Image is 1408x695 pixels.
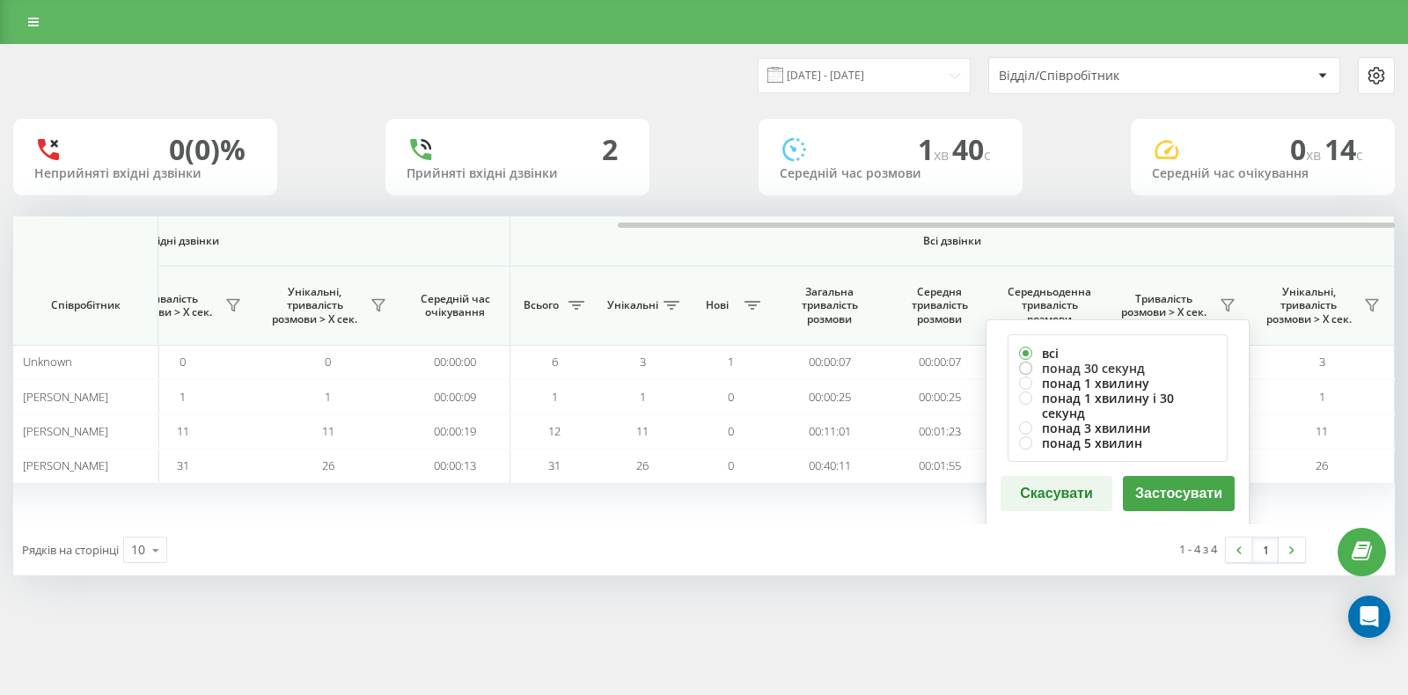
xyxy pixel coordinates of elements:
[1290,130,1324,168] span: 0
[728,423,734,439] span: 0
[1316,457,1328,473] span: 26
[788,285,871,326] span: Загальна тривалість розмови
[22,542,119,558] span: Рядків на сторінці
[325,389,331,405] span: 1
[23,354,72,369] span: Unknown
[918,130,952,168] span: 1
[131,541,145,559] div: 10
[28,298,143,312] span: Співробітник
[264,285,365,326] span: Унікальні, тривалість розмови > Х сек.
[728,354,734,369] span: 1
[774,414,884,449] td: 00:11:01
[562,234,1342,248] span: Всі дзвінки
[728,389,734,405] span: 0
[898,285,981,326] span: Середня тривалість розмови
[934,145,952,165] span: хв
[407,166,628,181] div: Прийняті вхідні дзвінки
[322,457,334,473] span: 26
[1319,354,1325,369] span: 3
[1306,145,1324,165] span: хв
[1019,391,1216,421] label: понад 1 хвилину і 30 секунд
[414,292,496,319] span: Середній час очікування
[728,457,734,473] span: 0
[180,354,186,369] span: 0
[640,354,646,369] span: 3
[23,389,108,405] span: [PERSON_NAME]
[1356,145,1363,165] span: c
[177,457,189,473] span: 31
[400,414,510,449] td: 00:00:19
[884,345,994,379] td: 00:00:07
[695,298,739,312] span: Нові
[1348,596,1390,638] div: Open Intercom Messenger
[1324,130,1363,168] span: 14
[1179,540,1217,558] div: 1 - 4 з 4
[400,345,510,379] td: 00:00:00
[607,298,658,312] span: Унікальні
[1019,361,1216,376] label: понад 30 секунд
[1008,285,1091,326] span: Середньоденна тривалість розмови
[34,166,256,181] div: Неприйняті вхідні дзвінки
[636,457,649,473] span: 26
[322,423,334,439] span: 11
[119,292,220,319] span: Тривалість розмови > Х сек.
[177,423,189,439] span: 11
[552,354,558,369] span: 6
[774,345,884,379] td: 00:00:07
[636,423,649,439] span: 11
[325,354,331,369] span: 0
[774,379,884,413] td: 00:00:25
[1152,166,1374,181] div: Середній час очікування
[1319,389,1325,405] span: 1
[180,389,186,405] span: 1
[1258,285,1359,326] span: Унікальні, тривалість розмови > Х сек.
[23,423,108,439] span: [PERSON_NAME]
[602,133,618,166] div: 2
[984,145,991,165] span: c
[548,423,561,439] span: 12
[1252,538,1279,562] a: 1
[1019,435,1216,450] label: понад 5 хвилин
[884,449,994,483] td: 00:01:55
[1113,292,1214,319] span: Тривалість розмови > Х сек.
[169,133,246,166] div: 0 (0)%
[400,449,510,483] td: 00:00:13
[1019,376,1216,391] label: понад 1 хвилину
[780,166,1001,181] div: Середній час розмови
[640,389,646,405] span: 1
[23,457,108,473] span: [PERSON_NAME]
[552,389,558,405] span: 1
[1019,346,1216,361] label: всі
[400,379,510,413] td: 00:00:09
[1123,476,1235,511] button: Застосувати
[1019,421,1216,435] label: понад 3 хвилини
[884,379,994,413] td: 00:00:25
[884,414,994,449] td: 00:01:23
[1001,476,1112,511] button: Скасувати
[1316,423,1328,439] span: 11
[952,130,991,168] span: 40
[999,69,1209,84] div: Відділ/Співробітник
[774,449,884,483] td: 00:40:11
[548,457,561,473] span: 31
[519,298,563,312] span: Всього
